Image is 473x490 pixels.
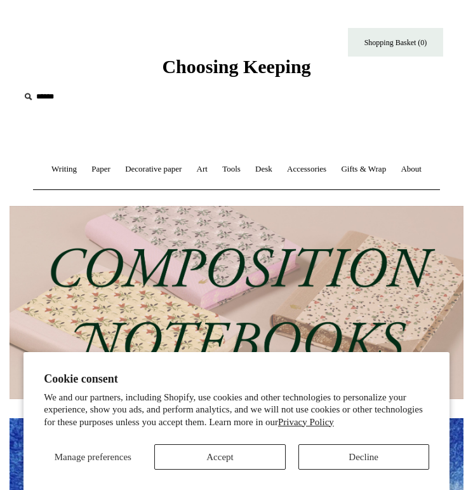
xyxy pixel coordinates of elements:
[249,153,279,186] a: Desk
[162,56,310,77] span: Choosing Keeping
[55,452,131,462] span: Manage preferences
[119,153,188,186] a: Decorative paper
[394,153,428,186] a: About
[278,417,334,427] a: Privacy Policy
[154,444,285,470] button: Accept
[348,28,443,57] a: Shopping Basket (0)
[10,206,463,400] img: 202302 Composition ledgers.jpg__PID:69722ee6-fa44-49dd-a067-31375e5d54ec
[85,153,117,186] a: Paper
[216,153,247,186] a: Tools
[45,153,83,186] a: Writing
[298,444,429,470] button: Decline
[335,153,392,186] a: Gifts & Wrap
[44,444,142,470] button: Manage preferences
[281,153,333,186] a: Accessories
[44,391,429,429] p: We and our partners, including Shopify, use cookies and other technologies to personalize your ex...
[44,372,429,386] h2: Cookie consent
[162,66,310,75] a: Choosing Keeping
[190,153,214,186] a: Art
